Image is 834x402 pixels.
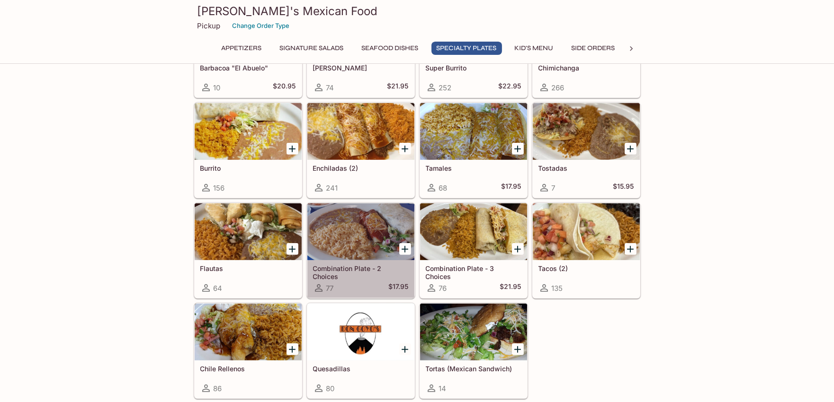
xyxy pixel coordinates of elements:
[533,103,640,160] div: Tostadas
[538,164,634,172] h5: Tostadas
[552,284,563,293] span: 135
[313,164,409,172] h5: Enchiladas (2)
[307,103,415,198] a: Enchiladas (2)241
[499,82,521,93] h5: $22.95
[420,103,527,160] div: Tamales
[510,42,559,55] button: Kid's Menu
[420,103,528,198] a: Tamales68$17.95
[287,143,298,155] button: Add Burrito
[426,365,521,373] h5: Tortas (Mexican Sandwich)
[228,18,294,33] button: Change Order Type
[326,184,338,192] span: 241
[197,4,637,18] h3: [PERSON_NAME]'s Mexican Food
[194,203,302,298] a: Flautas64
[200,264,296,272] h5: Flautas
[512,143,524,155] button: Add Tamales
[326,284,334,293] span: 77
[307,303,415,399] a: Quesadillas80
[197,21,221,30] p: Pickup
[439,384,447,393] span: 14
[307,304,414,360] div: Quesadillas
[431,42,502,55] button: Specialty Plates
[214,384,222,393] span: 86
[420,203,527,260] div: Combination Plate - 3 Choices
[399,143,411,155] button: Add Enchiladas (2)
[200,365,296,373] h5: Chile Rellenos
[552,184,556,192] span: 7
[538,64,634,72] h5: Chimichanga
[538,264,634,272] h5: Tacos (2)
[326,384,335,393] span: 80
[389,282,409,294] h5: $17.95
[439,83,452,92] span: 252
[420,303,528,399] a: Tortas (Mexican Sandwich)14
[533,203,640,260] div: Tacos (2)
[532,203,640,298] a: Tacos (2)135
[214,184,225,192] span: 156
[194,303,302,399] a: Chile Rellenos86
[613,182,634,193] h5: $15.95
[200,164,296,172] h5: Burrito
[439,184,448,192] span: 68
[313,264,409,280] h5: Combination Plate - 2 Choices
[439,284,447,293] span: 76
[307,203,414,260] div: Combination Plate - 2 Choices
[307,203,415,298] a: Combination Plate - 2 Choices77$17.95
[420,304,527,360] div: Tortas (Mexican Sandwich)
[399,343,411,355] button: Add Quesadillas
[512,243,524,255] button: Add Combination Plate - 3 Choices
[357,42,424,55] button: Seafood Dishes
[426,64,521,72] h5: Super Burrito
[307,103,414,160] div: Enchiladas (2)
[566,42,620,55] button: Side Orders
[420,203,528,298] a: Combination Plate - 3 Choices76$21.95
[552,83,565,92] span: 266
[214,83,221,92] span: 10
[214,284,223,293] span: 64
[326,83,334,92] span: 74
[512,343,524,355] button: Add Tortas (Mexican Sandwich)
[502,182,521,193] h5: $17.95
[216,42,267,55] button: Appetizers
[387,82,409,93] h5: $21.95
[275,42,349,55] button: Signature Salads
[195,203,302,260] div: Flautas
[313,64,409,72] h5: [PERSON_NAME]
[399,243,411,255] button: Add Combination Plate - 2 Choices
[195,103,302,160] div: Burrito
[287,343,298,355] button: Add Chile Rellenos
[273,82,296,93] h5: $20.95
[195,304,302,360] div: Chile Rellenos
[426,164,521,172] h5: Tamales
[194,103,302,198] a: Burrito156
[287,243,298,255] button: Add Flautas
[200,64,296,72] h5: Barbacoa "El Abuelo"
[625,243,637,255] button: Add Tacos (2)
[500,282,521,294] h5: $21.95
[532,103,640,198] a: Tostadas7$15.95
[625,143,637,155] button: Add Tostadas
[426,264,521,280] h5: Combination Plate - 3 Choices
[313,365,409,373] h5: Quesadillas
